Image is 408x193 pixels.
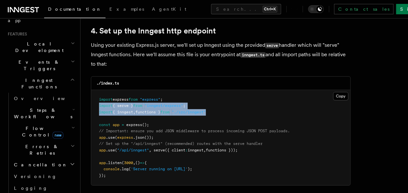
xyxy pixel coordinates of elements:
[5,77,70,90] span: Inngest Functions
[206,148,238,152] span: functions }));
[188,167,192,171] span: );
[11,143,70,156] span: Errors & Retries
[104,167,119,171] span: console
[44,2,105,18] a: Documentation
[154,148,165,152] span: serve
[91,26,216,35] a: 4. Set up the Inngest http endpoint
[91,41,351,69] p: Using your existing Express.js server, we'll set up Inngest using the provided handler which will...
[333,92,348,100] button: Copy
[152,6,186,12] span: AgentKit
[96,81,119,85] code: ./index.ts
[165,148,185,152] span: ({ client
[5,56,76,74] button: Events & Triggers
[113,97,129,102] span: express
[11,104,76,122] button: Steps & Workflows
[99,135,106,140] span: app
[14,186,48,191] span: Logging
[106,148,115,152] span: .use
[124,161,133,165] span: 3000
[148,2,190,18] a: AgentKit
[133,161,135,165] span: ,
[144,161,147,165] span: {
[142,122,149,127] span: ();
[308,5,324,13] button: Toggle dark mode
[119,167,129,171] span: .log
[99,161,106,165] span: app
[115,135,117,140] span: (
[11,122,76,141] button: Flow Controlnew
[183,103,185,108] span: ;
[263,6,277,12] kbd: Ctrl+K
[106,135,115,140] span: .use
[11,125,71,138] span: Flow Control
[133,110,135,114] span: ,
[14,96,81,101] span: Overview
[99,110,113,114] span: import
[241,52,266,58] code: inngest.ts
[185,148,188,152] span: :
[5,59,71,72] span: Events & Triggers
[265,43,279,48] code: serve
[11,161,68,168] span: Cancellation
[135,110,160,114] span: functions }
[334,4,393,14] a: Contact sales
[14,174,57,179] span: Versioning
[99,103,113,108] span: import
[122,122,124,127] span: =
[149,148,151,152] span: ,
[144,135,154,140] span: ());
[99,148,106,152] span: app
[105,2,148,18] a: Examples
[11,107,72,120] span: Steps & Workflows
[99,122,110,127] span: const
[144,103,183,108] span: "inngest/express"
[99,129,290,133] span: // Important: ensure you add JSON middleware to process incoming JSON POST payloads.
[188,148,204,152] span: inngest
[53,132,63,139] span: new
[160,97,163,102] span: ;
[5,38,76,56] button: Local Development
[160,110,169,114] span: from
[11,93,76,104] a: Overview
[129,97,138,102] span: from
[11,159,76,171] button: Cancellation
[117,135,133,140] span: express
[117,148,149,152] span: "/api/inngest"
[48,6,102,12] span: Documentation
[122,161,124,165] span: (
[113,110,133,114] span: { inngest
[131,167,188,171] span: 'Server running on [URL]'
[140,97,160,102] span: "express"
[99,141,263,146] span: // Set up the "/api/inngest" (recommended) routes with the serve handler
[113,103,133,108] span: { serve }
[5,74,76,93] button: Inngest Functions
[172,110,206,114] span: "./src/inngest"
[11,171,76,182] a: Versioning
[133,103,142,108] span: from
[129,167,131,171] span: (
[5,41,71,54] span: Local Development
[5,32,27,37] span: Features
[99,97,113,102] span: import
[99,173,106,178] span: });
[115,148,117,152] span: (
[109,6,144,12] span: Examples
[140,161,144,165] span: =>
[211,4,281,14] button: Search...Ctrl+K
[126,122,142,127] span: express
[11,141,76,159] button: Errors & Retries
[135,161,140,165] span: ()
[133,135,144,140] span: .json
[106,161,122,165] span: .listen
[204,148,206,152] span: ,
[113,122,119,127] span: app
